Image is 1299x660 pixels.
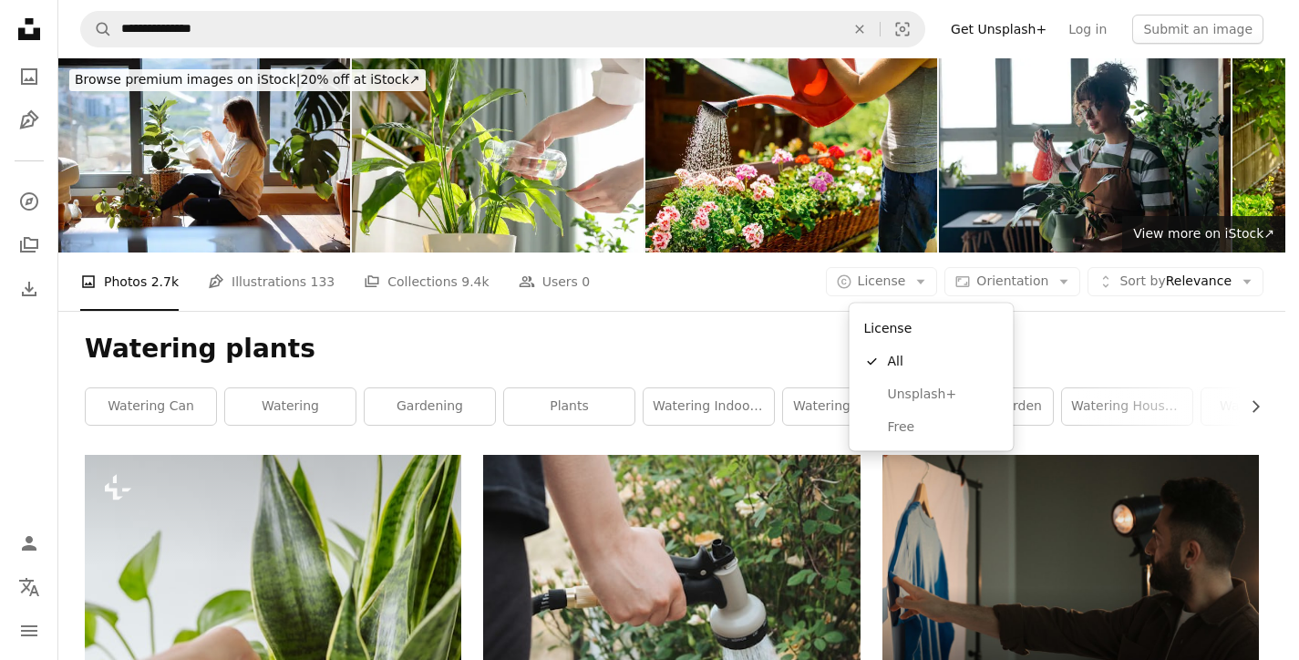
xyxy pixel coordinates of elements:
span: All [888,353,999,371]
button: License [826,267,938,296]
div: License [857,311,1006,345]
span: Unsplash+ [888,385,999,403]
button: Orientation [944,267,1080,296]
div: License [850,304,1014,451]
span: Free [888,418,999,436]
span: License [858,273,906,288]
